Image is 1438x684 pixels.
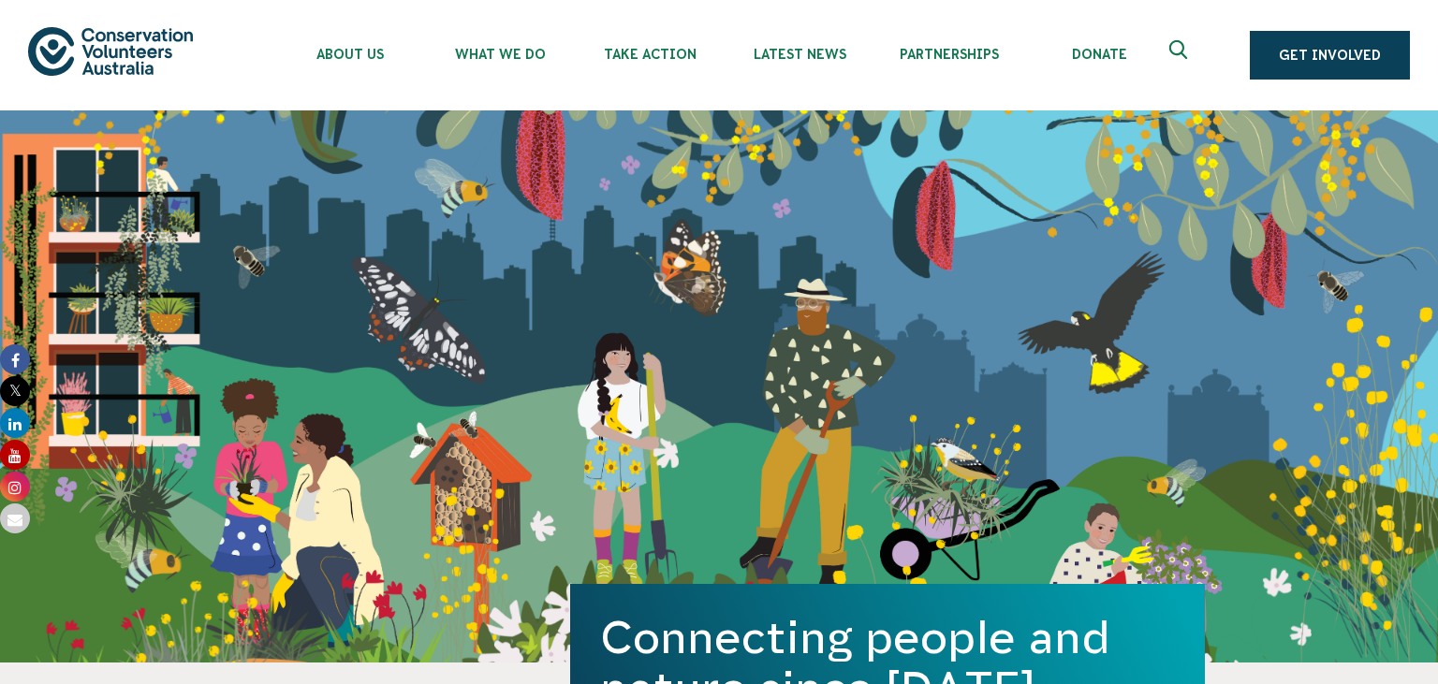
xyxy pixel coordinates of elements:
a: Get Involved [1250,31,1410,80]
span: What We Do [425,47,575,62]
span: Latest News [725,47,874,62]
button: Expand search box Close search box [1158,33,1203,78]
img: logo.svg [28,27,193,75]
span: Partnerships [874,47,1024,62]
span: Donate [1024,47,1174,62]
span: About Us [275,47,425,62]
span: Expand search box [1169,40,1193,70]
span: Take Action [575,47,725,62]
